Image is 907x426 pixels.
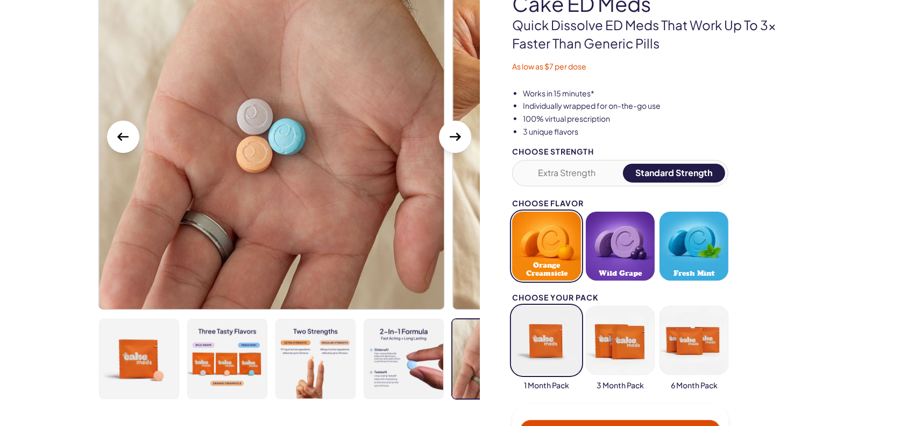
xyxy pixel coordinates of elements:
span: Wild Grape [599,269,642,277]
img: Cake ED Meds [188,319,267,399]
span: 3 Month Pack [597,380,644,391]
button: Next Slide [439,121,471,153]
span: 1 Month Pack [524,380,569,391]
span: Orange Creamsicle [515,261,578,277]
span: Fresh Mint [674,269,714,277]
p: Quick dissolve ED Meds that work up to 3x faster than generic pills [512,16,809,52]
button: Standard Strength [623,164,726,183]
img: Cake ED Meds [276,319,355,399]
div: Choose your pack [512,294,728,302]
img: Cake ED Meds [364,319,443,399]
button: Previous slide [107,121,139,153]
li: Individually wrapped for on-the-go use [523,101,809,111]
span: 6 Month Pack [671,380,718,391]
li: Works in 15 minutes* [523,88,809,99]
img: Cake ED Meds [452,319,532,399]
div: Choose Strength [512,148,728,156]
div: Choose Flavor [512,199,728,207]
li: 3 unique flavors [523,127,809,137]
button: Extra Strength [515,164,618,183]
img: Cake ED Meds [100,319,179,399]
p: As low as $7 per dose [512,61,809,72]
li: 100% virtual prescription [523,114,809,124]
